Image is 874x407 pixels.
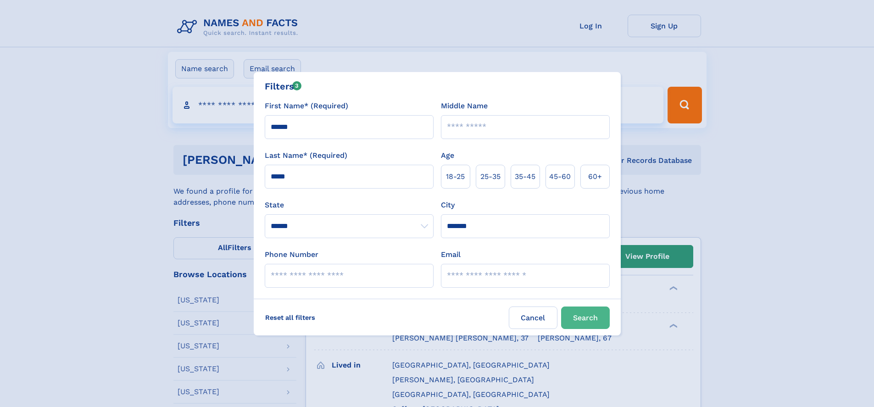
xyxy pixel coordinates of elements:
button: Search [561,307,610,329]
label: Phone Number [265,249,318,260]
label: Last Name* (Required) [265,150,347,161]
div: Filters [265,79,302,93]
span: 60+ [588,171,602,182]
label: City [441,200,455,211]
label: First Name* (Required) [265,100,348,112]
span: 45‑60 [549,171,571,182]
span: 25‑35 [480,171,501,182]
label: Reset all filters [259,307,321,329]
label: Middle Name [441,100,488,112]
span: 18‑25 [446,171,465,182]
label: State [265,200,434,211]
label: Age [441,150,454,161]
label: Cancel [509,307,557,329]
label: Email [441,249,461,260]
span: 35‑45 [515,171,535,182]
